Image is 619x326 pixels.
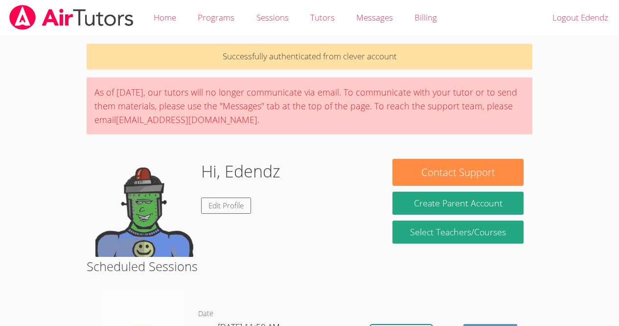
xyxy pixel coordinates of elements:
a: Select Teachers/Courses [392,221,523,244]
dt: Date [198,308,213,320]
button: Create Parent Account [392,192,523,215]
div: As of [DATE], our tutors will no longer communicate via email. To communicate with your tutor or ... [87,77,532,134]
h2: Scheduled Sessions [87,257,532,276]
h1: Hi, Edendz [201,159,280,184]
span: Messages [356,12,393,23]
a: Edit Profile [201,198,251,214]
p: Successfully authenticated from clever account [87,44,532,70]
img: default.png [95,159,193,257]
img: airtutors_banner-c4298cdbf04f3fff15de1276eac7730deb9818008684d7c2e4769d2f7ddbe033.png [8,5,135,30]
button: Contact Support [392,159,523,186]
